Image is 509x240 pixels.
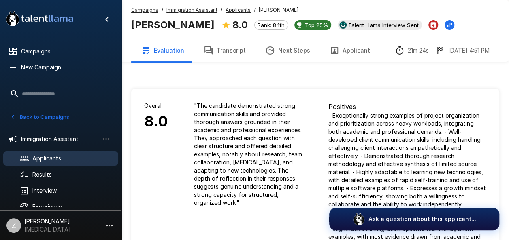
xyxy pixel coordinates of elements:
[232,19,248,31] b: 8.0
[328,102,487,112] p: Positives
[131,39,194,62] button: Evaluation
[320,39,380,62] button: Applicant
[368,215,476,223] p: Ask a question about this applicant...
[144,110,168,133] h6: 8.0
[345,22,422,28] span: Talent Llama Interview Sent
[338,20,422,30] div: View profile in UKG
[408,46,429,55] p: 21m 24s
[328,112,487,208] p: - Exceptionally strong examples of project organization and prioritization across heavy workloads...
[448,46,490,55] p: [DATE] 4:51 PM
[302,22,331,28] span: Top 25%
[256,39,320,62] button: Next Steps
[144,102,168,110] p: Overall
[352,213,365,225] img: logo_glasses@2x.png
[339,21,347,29] img: ukg_logo.jpeg
[435,46,490,55] div: The date and time when the interview was completed
[329,208,499,230] button: Ask a question about this applicant...
[445,20,454,30] button: Change Stage
[194,102,302,207] p: " The candidate demonstrated strong communication skills and provided thorough answers grounded i...
[255,22,288,28] span: Rank: 84th
[428,20,438,30] button: Archive Applicant
[328,215,487,225] p: Potential Concerns
[194,39,256,62] button: Transcript
[131,19,215,31] b: [PERSON_NAME]
[395,46,429,55] div: The time between starting and completing the interview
